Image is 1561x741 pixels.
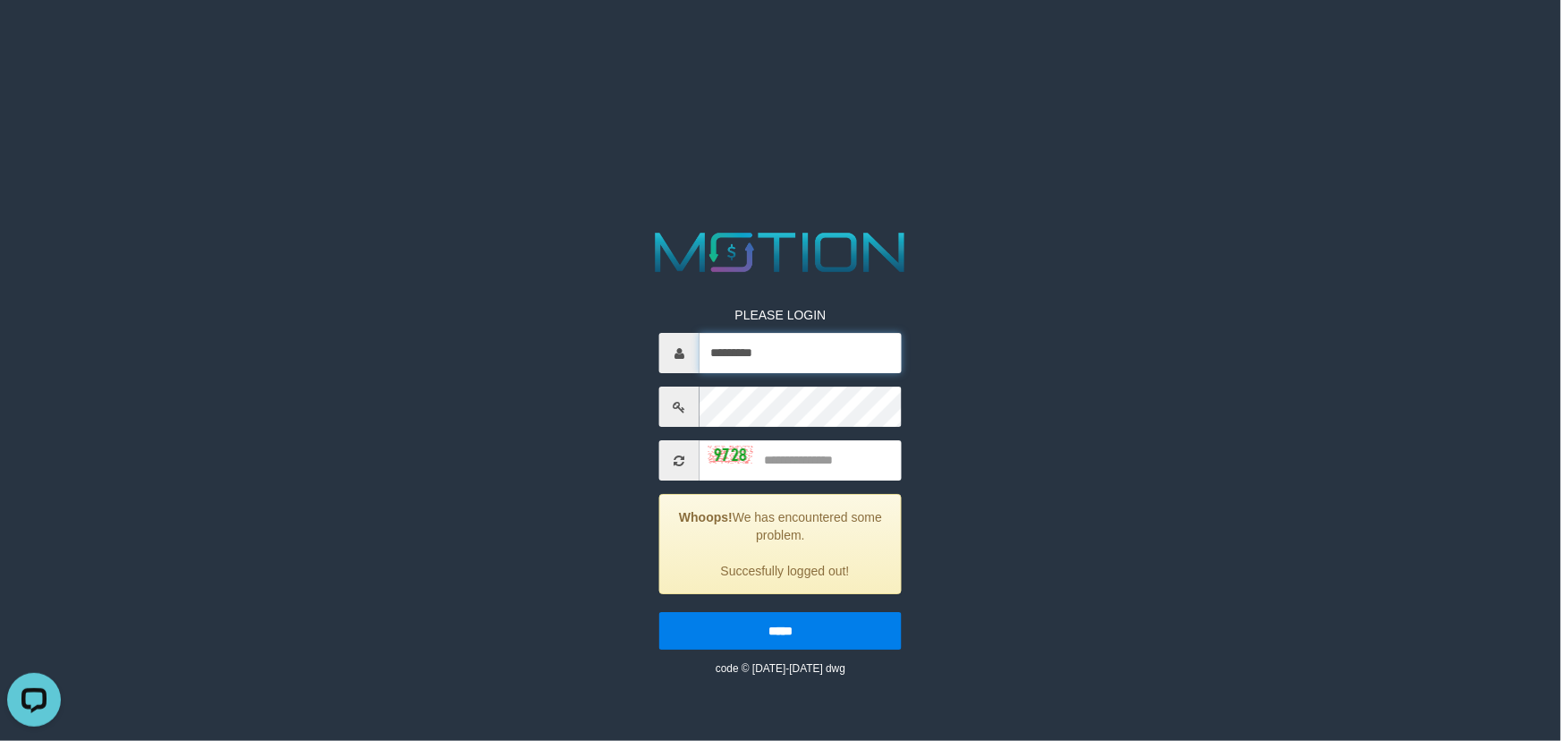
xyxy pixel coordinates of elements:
[716,662,845,675] small: code © [DATE]-[DATE] dwg
[659,494,902,594] div: We has encountered some problem.
[679,510,733,524] strong: Whoops!
[708,447,753,464] img: captcha
[7,7,61,61] button: Open LiveChat chat widget
[644,226,917,279] img: MOTION_logo.png
[683,562,887,580] li: Succesfully logged out!
[659,306,902,324] p: PLEASE LOGIN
